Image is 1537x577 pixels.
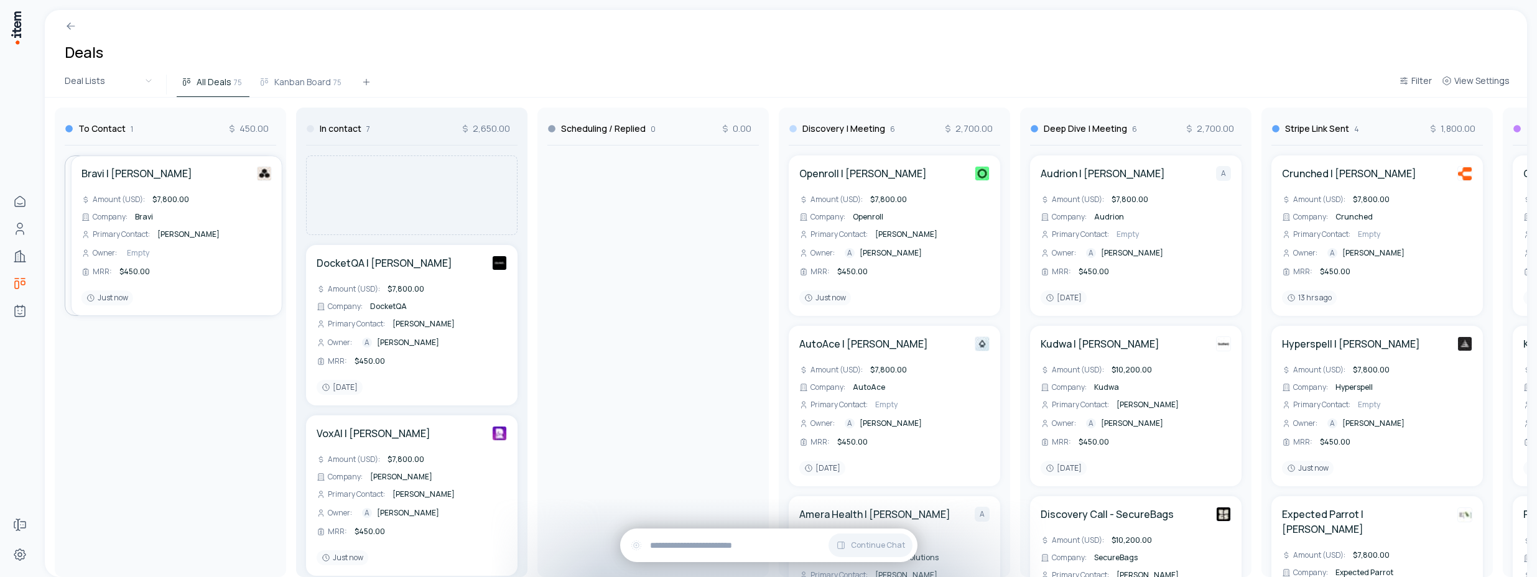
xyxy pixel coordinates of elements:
a: Contacts [7,216,32,241]
span: Primary Contact : [1052,229,1109,239]
span: Kanban Board [274,76,331,88]
span: 6 [890,124,895,134]
span: $7,800.00 [1353,550,1390,560]
div: A [1327,418,1337,428]
span: $450.00 [1079,436,1109,447]
img: Bravi [251,166,266,181]
span: Amount (USD) : [1293,365,1345,375]
div: $450.00 [1317,436,1353,448]
button: Filter [1394,73,1437,96]
div: Scheduling / Replied00.00 [547,108,759,145]
div: $450.00 [835,436,870,448]
div: $7,800.00 [1350,193,1392,206]
span: $450.00 [355,356,385,366]
div: 13 hrs ago [1282,290,1337,305]
span: Company : [1052,212,1087,222]
img: Hyperspell [1457,336,1472,351]
span: [PERSON_NAME] [1117,399,1179,410]
div: $7,800.00 [144,193,185,206]
span: Amount (USD) : [1052,195,1104,205]
div: A [362,508,372,518]
span: Empty [875,399,898,410]
div: $450.00 [835,265,870,278]
div: $450.00 [352,525,388,538]
div: AutoAce | [PERSON_NAME]AutoAceAmount (USD):$7,800.00Company:AutoAcePrimary Contact:EmptyOwner:A[P... [789,326,1000,486]
div: $450.00 [1317,265,1353,278]
span: MRR : [1052,267,1071,277]
span: [PERSON_NAME] [860,248,922,258]
div: Just now [75,290,127,305]
div: A [975,507,990,522]
span: Primary Contact : [328,489,385,499]
span: [PERSON_NAME] [1101,248,1163,258]
div: Bravi | [PERSON_NAME]BraviAmount (USD):$7,800.00Company:BraviPrimary Contact:[PERSON_NAME]Owner:E... [65,155,276,316]
span: 0.00 [720,122,751,135]
img: DocketQA [492,256,507,270]
span: Amount (USD) : [1052,535,1104,545]
span: Amount (USD) : [1052,365,1104,375]
span: Continue Chat [851,540,905,550]
a: Companies [7,244,32,269]
span: $10,200.00 [1112,535,1152,545]
div: [DATE] [799,461,845,476]
a: Crunched | [PERSON_NAME] [1282,166,1416,181]
span: Company : [1293,212,1328,222]
span: Owner : [1052,418,1076,428]
span: Primary Contact : [810,229,868,239]
span: Kudwa [1094,382,1119,392]
span: 6 [1132,124,1137,134]
span: MRR : [1293,267,1312,277]
span: All Deals [197,76,231,88]
span: Amount (USD) : [328,455,380,464]
h4: Expected Parrot | [PERSON_NAME] [1282,507,1446,537]
span: Primary Contact : [86,229,144,239]
span: Audrion [1094,211,1124,222]
div: $7,800.00 [385,283,427,295]
div: $10,200.00 [1109,534,1154,547]
span: Empty [1358,399,1380,410]
button: Continue Chat [829,533,912,557]
span: Primary Contact : [810,400,868,410]
span: $450.00 [837,436,868,447]
div: $7,800.00 [1350,549,1392,561]
span: [PERSON_NAME] [370,471,432,482]
span: $7,800.00 [1112,194,1148,205]
button: View Settings [1437,73,1515,96]
h3: Discovery | Meeting [802,122,885,135]
div: Kudwa | [PERSON_NAME]KudwaAmount (USD):$10,200.00Company:KudwaPrimary Contact:[PERSON_NAME]Owner:... [1030,326,1242,486]
span: $7,800.00 [870,364,907,375]
img: Crunched [1457,166,1472,181]
img: SecureBags [1216,507,1231,522]
span: Amount (USD) : [328,284,380,294]
span: Owner : [810,418,835,428]
h4: AutoAce | [PERSON_NAME] [799,336,928,351]
h4: Amera Health | [PERSON_NAME] [799,507,950,522]
span: 450.00 [227,122,269,135]
span: [PERSON_NAME] [875,229,937,239]
span: Company : [328,302,363,312]
h4: Kudwa | [PERSON_NAME] [1041,336,1159,351]
span: Amount (USD) : [86,195,139,205]
div: A [845,418,855,428]
span: Owner : [86,248,111,258]
span: MRR : [1052,437,1071,447]
h4: DocketQA | [PERSON_NAME] [317,256,452,270]
div: Crunched | [PERSON_NAME]CrunchedAmount (USD):$7,800.00Company:CrunchedPrimary Contact:EmptyOwner:... [1271,155,1483,316]
a: VoxAI | [PERSON_NAME] [317,426,430,441]
span: Openroll [853,211,883,222]
div: $7,800.00 [868,193,909,206]
a: Discovery Call - SecureBags [1041,507,1174,522]
div: VoxAI | [PERSON_NAME]RoarkAmount (USD):$7,800.00Company:[PERSON_NAME]Primary Contact:[PERSON_NAME... [306,415,518,576]
span: 75 [234,76,242,88]
div: Just now [1282,461,1334,476]
span: $450.00 [1079,266,1109,277]
span: DocketQA [370,301,407,312]
span: Company : [1052,553,1087,563]
img: Expected Parrot [1457,507,1472,522]
h4: Audrion | [PERSON_NAME] [1041,166,1165,181]
div: DocketQA | [PERSON_NAME]DocketQAAmount (USD):$7,800.00Company:DocketQAPrimary Contact:[PERSON_NAM... [306,245,518,405]
span: Empty [1358,229,1380,239]
span: Primary Contact : [1052,400,1109,410]
h4: Bravi | [PERSON_NAME] [75,166,186,181]
span: Amount (USD) : [1293,550,1345,560]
